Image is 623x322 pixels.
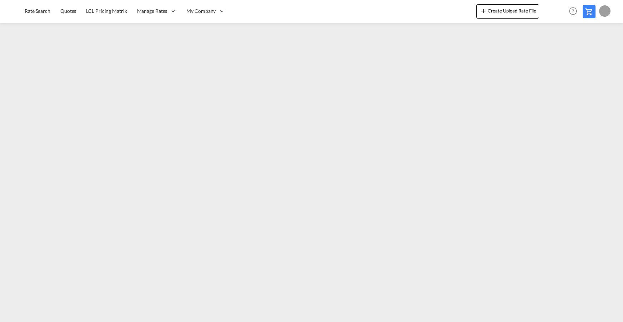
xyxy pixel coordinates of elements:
span: Rate Search [25,8,50,14]
span: LCL Pricing Matrix [86,8,127,14]
button: icon-plus 400-fgCreate Upload Rate File [476,4,539,19]
span: Manage Rates [137,7,167,15]
md-icon: icon-plus 400-fg [479,6,488,15]
span: Quotes [60,8,76,14]
div: Help [567,5,583,18]
span: Help [567,5,579,17]
span: My Company [186,7,216,15]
